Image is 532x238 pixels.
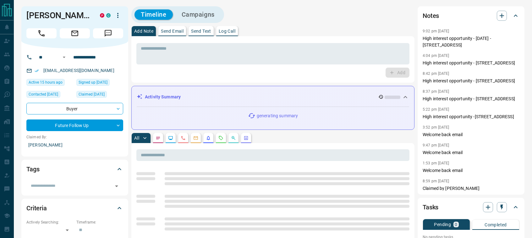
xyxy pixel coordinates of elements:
span: Contacted [DATE] [29,91,58,97]
h2: Tasks [423,202,438,212]
svg: Opportunities [231,136,236,141]
p: High interest opportunity - [STREET_ADDRESS] [423,78,519,84]
span: Active 15 hours ago [29,79,63,86]
p: 3:52 pm [DATE] [423,125,449,130]
div: Fri Mar 26 2021 [76,79,123,88]
p: High interest opportunity - [STREET_ADDRESS] [423,96,519,102]
h1: [PERSON_NAME] [26,10,90,20]
p: 8:37 pm [DATE] [423,89,449,94]
svg: Listing Alerts [206,136,211,141]
h2: Criteria [26,203,47,213]
h2: Tags [26,164,39,174]
div: Sun Apr 11 2021 [76,91,123,100]
div: Notes [423,8,519,23]
svg: Requests [218,136,223,141]
div: Tue Jun 24 2025 [26,91,73,100]
span: Call [26,28,57,38]
p: 4:04 pm [DATE] [423,53,449,58]
p: Welcome back email [423,167,519,174]
p: Activity Summary [145,94,181,100]
button: Open [112,182,121,191]
p: generating summary [257,113,298,119]
div: Future Follow Up [26,119,123,131]
svg: Notes [156,136,161,141]
p: Claimed By: [26,134,123,140]
p: Pending [434,222,451,227]
button: Campaigns [175,9,221,20]
svg: Lead Browsing Activity [168,136,173,141]
a: [EMAIL_ADDRESS][DOMAIN_NAME] [43,68,114,73]
p: 1:53 pm [DATE] [423,161,449,165]
svg: Email Verified [35,69,39,73]
p: High interest opportunity -[STREET_ADDRESS] [423,113,519,120]
svg: Agent Actions [244,136,249,141]
div: Tags [26,162,123,177]
p: Completed [485,223,507,227]
p: Log Call [219,29,235,33]
span: Signed up [DATE] [79,79,107,86]
div: Activity Summary [137,91,409,103]
p: Send Email [161,29,184,33]
div: Tasks [423,200,519,215]
p: 0 [455,222,457,227]
div: Thu Aug 14 2025 [26,79,73,88]
svg: Emails [193,136,198,141]
p: Welcome back email [423,131,519,138]
p: 9:02 pm [DATE] [423,29,449,33]
button: Open [60,53,68,61]
button: Timeline [134,9,173,20]
p: Send Text [191,29,211,33]
p: Claimed by [PERSON_NAME] Further Details [PERSON_NAME] [423,185,519,198]
p: All [134,136,139,140]
p: Actively Searching: [26,219,73,225]
p: 5:22 pm [DATE] [423,107,449,112]
p: 8:42 pm [DATE] [423,71,449,76]
p: Add Note [134,29,153,33]
div: Buyer [26,103,123,114]
p: High interest opportunity - [STREET_ADDRESS] [423,60,519,66]
h2: Notes [423,11,439,21]
p: Welcome back email [423,149,519,156]
p: 9:47 pm [DATE] [423,143,449,147]
div: Criteria [26,201,123,216]
div: property.ca [100,13,104,18]
p: High interest opportunity - [DATE] - [STREET_ADDRESS] [423,35,519,48]
svg: Calls [181,136,186,141]
span: Claimed [DATE] [79,91,105,97]
span: Email [60,28,90,38]
div: condos.ca [106,13,111,18]
p: 8:59 pm [DATE] [423,179,449,183]
span: Message [93,28,123,38]
p: [PERSON_NAME] [26,140,123,150]
p: Timeframe: [76,219,123,225]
